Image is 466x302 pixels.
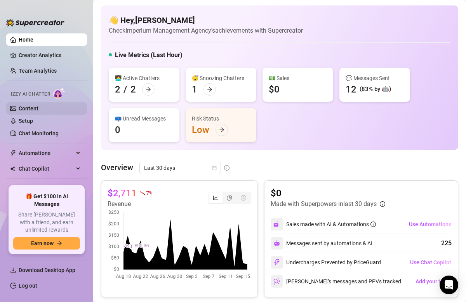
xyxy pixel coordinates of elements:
span: Automations [19,147,74,159]
span: arrow-right [57,241,62,246]
span: 🎁 Get $100 in AI Messages [13,193,80,208]
img: svg%3e [273,259,280,266]
span: info-circle [370,222,376,227]
span: Download Desktop App [19,267,75,273]
div: $0 [269,83,280,96]
span: Add your team [416,278,451,285]
div: 12 [346,83,356,96]
div: (83% by 🤖) [360,85,391,94]
span: download [10,267,16,273]
div: Sales made with AI & Automations [286,220,376,229]
div: 0 [115,124,120,136]
div: Undercharges Prevented by PriceGuard [271,256,381,269]
div: 💬 Messages Sent [346,74,404,82]
span: info-circle [380,201,385,207]
span: line-chart [213,195,218,201]
img: svg%3e [273,278,280,285]
a: Team Analytics [19,68,57,74]
div: 2 [115,83,120,96]
img: Chat Copilot [10,166,15,171]
div: 👩‍💻 Active Chatters [115,74,173,82]
span: Earn now [31,240,54,246]
span: Share [PERSON_NAME] with a friend, and earn unlimited rewards [13,211,80,234]
article: Check Imperium Management Agency's achievements with Supercreator [109,26,303,35]
article: Revenue [108,199,152,209]
h4: 👋 Hey, [PERSON_NAME] [109,15,303,26]
button: Add your team [415,275,452,288]
span: thunderbolt [10,150,16,156]
span: dollar-circle [241,195,246,201]
span: arrow-right [219,127,224,133]
span: Use Automations [409,221,451,227]
button: Use Chat Copilot [410,256,452,269]
div: 2 [130,83,136,96]
span: arrow-right [146,87,151,92]
span: 7 % [146,189,152,197]
div: segmented control [208,192,251,204]
article: $2,711 [108,187,137,199]
span: info-circle [224,165,230,171]
h5: Live Metrics (Last Hour) [115,51,183,60]
img: logo-BBDzfeDw.svg [6,19,64,26]
div: Open Intercom Messenger [440,276,458,294]
span: calendar [212,166,217,170]
span: Chat Copilot [19,162,74,175]
a: Chat Monitoring [19,130,59,136]
div: 1 [192,83,197,96]
div: [PERSON_NAME]’s messages and PPVs tracked [271,275,401,288]
span: Use Chat Copilot [410,259,451,265]
div: Messages sent by automations & AI [271,237,372,250]
a: Log out [19,283,37,289]
article: $0 [271,187,385,199]
span: arrow-right [207,87,212,92]
a: Content [19,105,38,112]
img: AI Chatter [53,87,65,99]
div: 💵 Sales [269,74,327,82]
div: 📪 Unread Messages [115,114,173,123]
img: svg%3e [273,221,280,228]
span: fall [140,190,145,196]
button: Use Automations [409,218,452,230]
a: Home [19,37,33,43]
article: Overview [101,162,133,173]
a: Setup [19,118,33,124]
button: Earn nowarrow-right [13,237,80,250]
span: pie-chart [227,195,232,201]
span: Izzy AI Chatter [11,91,50,98]
div: 225 [441,239,452,248]
div: Risk Status [192,114,250,123]
img: svg%3e [274,240,280,246]
div: 😴 Snoozing Chatters [192,74,250,82]
a: Creator Analytics [19,49,81,61]
article: Made with Superpowers in last 30 days [271,199,377,209]
span: Last 30 days [144,162,216,174]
